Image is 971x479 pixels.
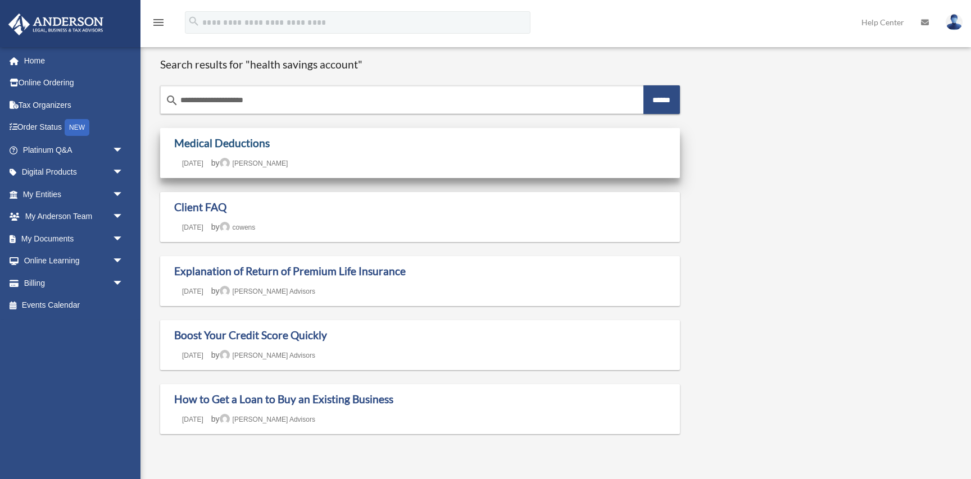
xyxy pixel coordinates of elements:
[211,158,288,167] span: by
[211,414,315,423] span: by
[174,352,211,359] a: [DATE]
[160,58,680,72] h1: Search results for "health savings account"
[220,288,315,295] a: [PERSON_NAME] Advisors
[8,49,135,72] a: Home
[174,159,211,167] a: [DATE]
[174,136,270,149] a: Medical Deductions
[165,94,179,107] i: search
[174,416,211,423] a: [DATE]
[8,161,140,184] a: Digital Productsarrow_drop_down
[112,250,135,273] span: arrow_drop_down
[211,350,315,359] span: by
[65,119,89,136] div: NEW
[220,223,256,231] a: cowens
[8,272,140,294] a: Billingarrow_drop_down
[946,14,963,30] img: User Pic
[220,416,315,423] a: [PERSON_NAME] Advisors
[112,183,135,206] span: arrow_drop_down
[211,286,315,295] span: by
[220,159,288,167] a: [PERSON_NAME]
[112,206,135,229] span: arrow_drop_down
[8,183,140,206] a: My Entitiesarrow_drop_down
[152,16,165,29] i: menu
[174,329,327,341] a: Boost Your Credit Score Quickly
[112,272,135,295] span: arrow_drop_down
[211,222,255,231] span: by
[112,227,135,250] span: arrow_drop_down
[5,13,107,35] img: Anderson Advisors Platinum Portal
[8,139,140,161] a: Platinum Q&Aarrow_drop_down
[8,227,140,250] a: My Documentsarrow_drop_down
[174,288,211,295] a: [DATE]
[220,352,315,359] a: [PERSON_NAME] Advisors
[112,139,135,162] span: arrow_drop_down
[174,200,226,213] a: Client FAQ
[8,206,140,228] a: My Anderson Teamarrow_drop_down
[152,20,165,29] a: menu
[112,161,135,184] span: arrow_drop_down
[174,393,393,405] a: How to Get a Loan to Buy an Existing Business
[174,223,211,231] a: [DATE]
[174,264,406,277] a: Explanation of Return of Premium Life Insurance
[8,72,140,94] a: Online Ordering
[188,15,200,28] i: search
[8,250,140,272] a: Online Learningarrow_drop_down
[8,94,140,116] a: Tax Organizers
[8,294,140,317] a: Events Calendar
[8,116,140,139] a: Order StatusNEW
